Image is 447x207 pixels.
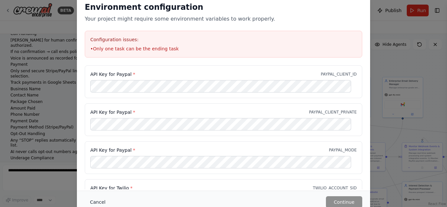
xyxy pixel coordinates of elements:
[313,185,357,191] p: TWILIO_ACCOUNT_SID
[85,15,362,23] p: Your project might require some environment variables to work properly.
[90,71,135,78] label: API Key for Paypal
[90,45,357,52] li: • Only one task can be the ending task
[90,36,357,43] h3: Configuration issues:
[90,185,133,191] label: API Key for Twilio
[90,147,135,153] label: API Key for Paypal
[329,147,357,153] p: PAYPAL_MODE
[309,110,357,115] p: PAYPAL_CLIENT_PRIVATE
[321,72,357,77] p: PAYPAL_CLIENT_ID
[90,109,135,115] label: API Key for Paypal
[85,2,362,12] h2: Environment configuration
